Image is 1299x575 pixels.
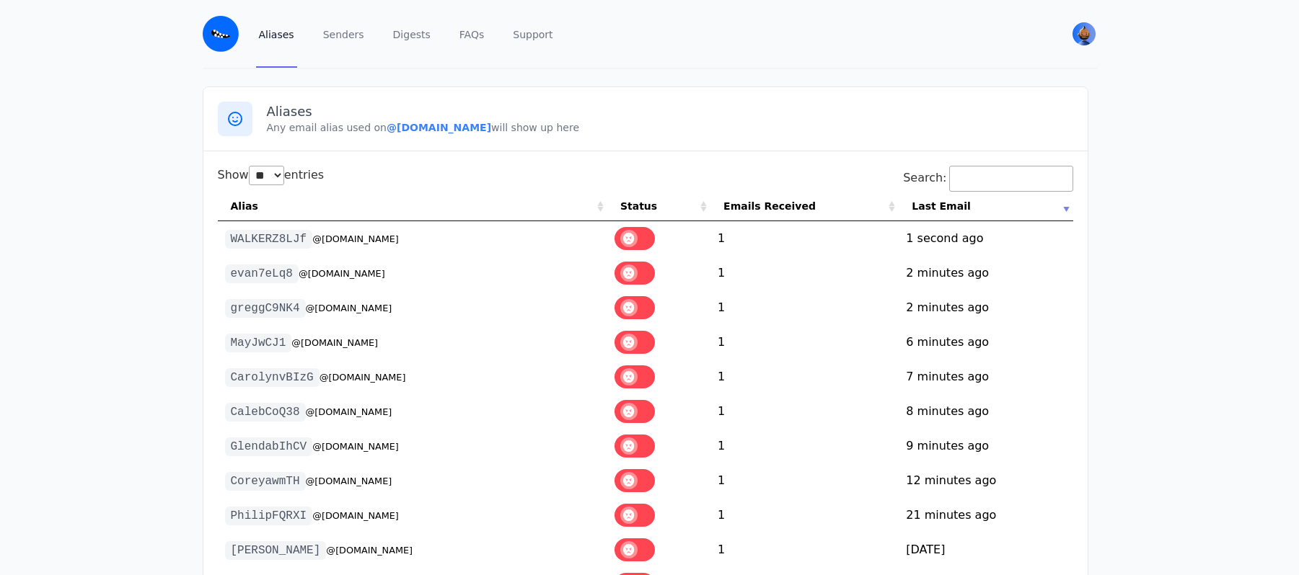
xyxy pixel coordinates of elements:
[326,545,413,556] small: @[DOMAIN_NAME]
[306,406,392,417] small: @[DOMAIN_NAME]
[225,230,313,249] code: WALKERZ8LJf
[387,122,491,133] b: @[DOMAIN_NAME]
[710,498,899,532] td: 1
[899,325,1073,360] td: 6 minutes ago
[249,166,284,185] select: Showentries
[710,360,899,394] td: 1
[218,192,607,221] th: Alias: activate to sort column ascending
[899,290,1073,325] td: 2 minutes ago
[320,372,406,383] small: @[DOMAIN_NAME]
[312,441,399,452] small: @[DOMAIN_NAME]
[225,368,320,387] code: CarolynvBIzG
[267,120,1073,135] p: Any email alias used on will show up here
[225,334,292,352] code: MayJwCJ1
[1071,21,1097,47] button: User menu
[899,360,1073,394] td: 7 minutes ago
[903,171,1073,184] label: Search:
[218,168,325,182] label: Show entries
[899,256,1073,290] td: 2 minutes ago
[291,337,378,348] small: @[DOMAIN_NAME]
[306,476,392,486] small: @[DOMAIN_NAME]
[710,192,899,221] th: Emails Received: activate to sort column ascending
[899,532,1073,567] td: [DATE]
[899,221,1073,256] td: 1 second ago
[225,299,306,318] code: greggC9NK4
[899,192,1073,221] th: Last Email: activate to sort column ascending
[710,221,899,256] td: 1
[299,268,385,279] small: @[DOMAIN_NAME]
[225,403,306,422] code: CalebCoQ38
[710,429,899,463] td: 1
[899,394,1073,429] td: 8 minutes ago
[203,16,239,52] img: Email Monster
[899,429,1073,463] td: 9 minutes ago
[1073,22,1096,45] img: adads's Avatar
[710,394,899,429] td: 1
[225,472,306,491] code: CoreyawmTH
[225,264,299,283] code: evan7eLq8
[267,103,1073,120] h3: Aliases
[949,166,1073,192] input: Search:
[225,507,313,525] code: PhilipFQRXI
[225,437,313,456] code: GlendabIhCV
[710,290,899,325] td: 1
[710,463,899,498] td: 1
[225,541,327,560] code: [PERSON_NAME]
[607,192,710,221] th: Status: activate to sort column ascending
[306,303,392,313] small: @[DOMAIN_NAME]
[312,510,399,521] small: @[DOMAIN_NAME]
[710,256,899,290] td: 1
[899,463,1073,498] td: 12 minutes ago
[899,498,1073,532] td: 21 minutes ago
[312,233,399,244] small: @[DOMAIN_NAME]
[710,532,899,567] td: 1
[710,325,899,360] td: 1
